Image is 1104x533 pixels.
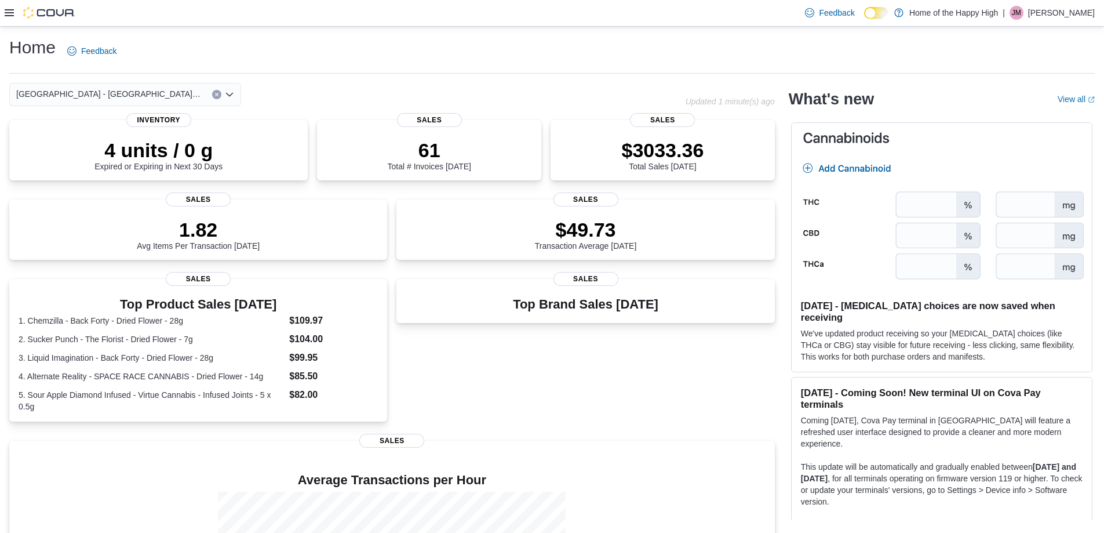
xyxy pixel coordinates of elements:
p: This update will be automatically and gradually enabled between , for all terminals operating on ... [801,461,1083,507]
button: Clear input [212,90,221,99]
span: Sales [630,113,695,127]
p: Coming [DATE], Cova Pay terminal in [GEOGRAPHIC_DATA] will feature a refreshed user interface des... [801,415,1083,449]
p: [PERSON_NAME] [1028,6,1095,20]
dt: 2. Sucker Punch - The Florist - Dried Flower - 7g [19,333,285,345]
dd: $104.00 [289,332,378,346]
div: Transaction Average [DATE] [535,218,637,251]
span: Sales [553,193,618,206]
span: Sales [359,434,424,448]
p: Home of the Happy High [909,6,998,20]
p: 4 units / 0 g [94,139,223,162]
a: Feedback [63,39,121,63]
span: Sales [166,193,231,206]
h3: [DATE] - Coming Soon! New terminal UI on Cova Pay terminals [801,387,1083,410]
dt: 5. Sour Apple Diamond Infused - Virtue Cannabis - Infused Joints - 5 x 0.5g [19,389,285,412]
h3: Top Product Sales [DATE] [19,298,378,311]
span: [GEOGRAPHIC_DATA] - [GEOGRAPHIC_DATA] - Fire & Flower [16,87,201,101]
img: Cova [23,7,75,19]
span: Dark Mode [864,19,865,20]
p: | [1003,6,1005,20]
dd: $82.00 [289,388,378,402]
h3: [DATE] - [MEDICAL_DATA] choices are now saved when receiving [801,300,1083,323]
dd: $85.50 [289,369,378,383]
dt: 3. Liquid Imagination - Back Forty - Dried Flower - 28g [19,352,285,364]
h1: Home [9,36,56,59]
h2: What's new [789,90,874,108]
span: Sales [397,113,462,127]
span: Sales [166,272,231,286]
a: Feedback [800,1,859,24]
p: We've updated product receiving so your [MEDICAL_DATA] choices (like THCa or CBG) stay visible fo... [801,328,1083,362]
div: Expired or Expiring in Next 30 Days [94,139,223,171]
p: 61 [388,139,471,162]
a: View allExternal link [1058,95,1095,104]
button: Open list of options [225,90,234,99]
dt: 1. Chemzilla - Back Forty - Dried Flower - 28g [19,315,285,327]
p: Updated 1 minute(s) ago [686,97,775,106]
span: Feedback [81,45,116,57]
span: Feedback [819,7,854,19]
span: Inventory [126,113,191,127]
h3: Top Brand Sales [DATE] [513,298,658,311]
div: Total # Invoices [DATE] [388,139,471,171]
p: $3033.36 [621,139,704,162]
div: Total Sales [DATE] [621,139,704,171]
input: Dark Mode [864,7,888,19]
span: Sales [553,272,618,286]
div: Jessica Manuel [1010,6,1023,20]
span: JM [1012,6,1021,20]
dt: 4. Alternate Reality - SPACE RACE CANNABIS - Dried Flower - 14g [19,371,285,382]
svg: External link [1088,96,1095,103]
h4: Average Transactions per Hour [19,473,766,487]
p: $49.73 [535,218,637,241]
div: Avg Items Per Transaction [DATE] [137,218,260,251]
dd: $99.95 [289,351,378,365]
dd: $109.97 [289,314,378,328]
p: 1.82 [137,218,260,241]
